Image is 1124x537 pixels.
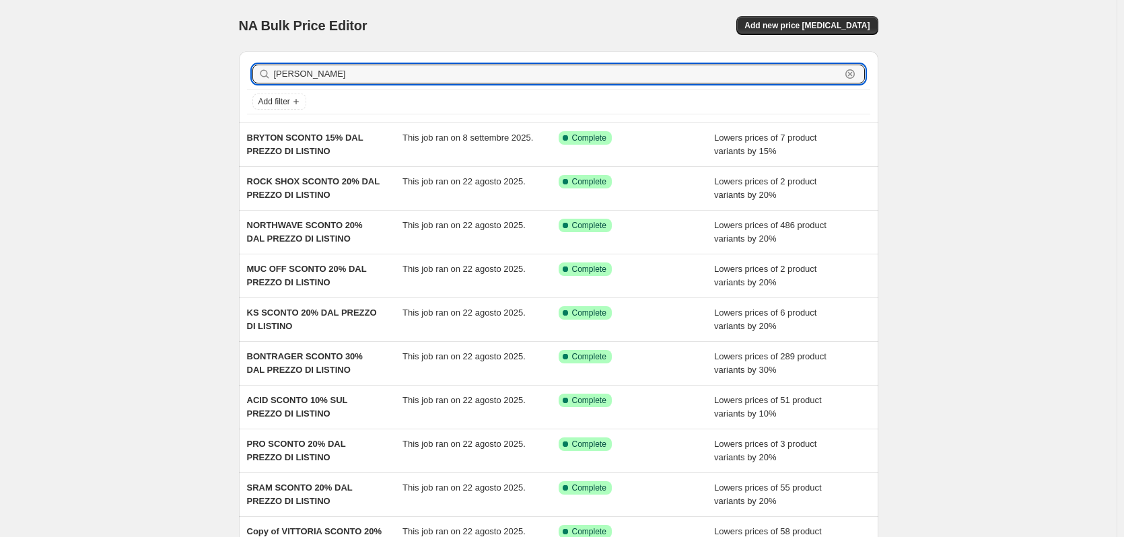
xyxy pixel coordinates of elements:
[402,264,526,274] span: This job ran on 22 agosto 2025.
[572,482,606,493] span: Complete
[247,308,377,331] span: KS SCONTO 20% DAL PREZZO DI LISTINO
[402,439,526,449] span: This job ran on 22 agosto 2025.
[258,96,290,107] span: Add filter
[252,94,306,110] button: Add filter
[402,133,533,143] span: This job ran on 8 settembre 2025.
[572,439,606,450] span: Complete
[572,395,606,406] span: Complete
[247,482,353,506] span: SRAM SCONTO 20% DAL PREZZO DI LISTINO
[402,351,526,361] span: This job ran on 22 agosto 2025.
[402,176,526,186] span: This job ran on 22 agosto 2025.
[247,395,348,419] span: ACID SCONTO 10% SUL PREZZO DI LISTINO
[843,67,857,81] button: Clear
[247,351,363,375] span: BONTRAGER SCONTO 30% DAL PREZZO DI LISTINO
[247,264,367,287] span: MUC OFF SCONTO 20% DAL PREZZO DI LISTINO
[239,18,367,33] span: NA Bulk Price Editor
[247,133,363,156] span: BRYTON SCONTO 15% DAL PREZZO DI LISTINO
[572,176,606,187] span: Complete
[714,482,822,506] span: Lowers prices of 55 product variants by 20%
[744,20,870,31] span: Add new price [MEDICAL_DATA]
[572,264,606,275] span: Complete
[402,220,526,230] span: This job ran on 22 agosto 2025.
[402,395,526,405] span: This job ran on 22 agosto 2025.
[402,308,526,318] span: This job ran on 22 agosto 2025.
[714,395,822,419] span: Lowers prices of 51 product variants by 10%
[714,264,816,287] span: Lowers prices of 2 product variants by 20%
[247,439,346,462] span: PRO SCONTO 20% DAL PREZZO DI LISTINO
[572,308,606,318] span: Complete
[714,439,816,462] span: Lowers prices of 3 product variants by 20%
[572,526,606,537] span: Complete
[714,133,816,156] span: Lowers prices of 7 product variants by 15%
[247,176,380,200] span: ROCK SHOX SCONTO 20% DAL PREZZO DI LISTINO
[247,220,363,244] span: NORTHWAVE SCONTO 20% DAL PREZZO DI LISTINO
[402,526,526,536] span: This job ran on 22 agosto 2025.
[572,133,606,143] span: Complete
[572,351,606,362] span: Complete
[402,482,526,493] span: This job ran on 22 agosto 2025.
[572,220,606,231] span: Complete
[714,220,827,244] span: Lowers prices of 486 product variants by 20%
[714,308,816,331] span: Lowers prices of 6 product variants by 20%
[736,16,878,35] button: Add new price [MEDICAL_DATA]
[714,176,816,200] span: Lowers prices of 2 product variants by 20%
[714,351,827,375] span: Lowers prices of 289 product variants by 30%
